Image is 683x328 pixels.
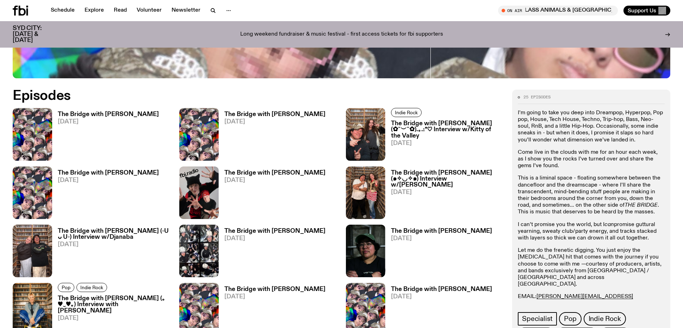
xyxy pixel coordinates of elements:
[76,283,107,292] a: Indie Rock
[13,25,58,43] h3: SYD CITY: [DATE] & [DATE]
[219,170,325,219] a: The Bridge with [PERSON_NAME][DATE]
[628,7,656,14] span: Support Us
[224,119,325,125] span: [DATE]
[584,312,626,326] a: Indie Rock
[13,225,52,277] img: Diana and Djanaba
[58,170,159,176] h3: The Bridge with [PERSON_NAME]
[224,170,325,176] h3: The Bridge with [PERSON_NAME]
[391,140,504,146] span: [DATE]
[224,111,325,117] h3: The Bridge with [PERSON_NAME]
[167,6,205,16] a: Newsletter
[604,222,614,227] em: can
[62,285,70,290] span: Pop
[13,90,448,102] h2: Episodes
[391,189,504,195] span: [DATE]
[518,175,665,215] p: This is a liminal space - floating somewhere between the dancefloor and the dreamscape - where I’...
[391,108,422,117] a: Indie Rock
[623,6,670,16] button: Support Us
[385,228,492,277] a: The Bridge with [PERSON_NAME][DATE]
[391,121,504,139] h3: The Bridge with [PERSON_NAME] (✿˘︶˘✿).｡.:*♡ Interview w/Kitty of the Valley
[110,6,131,16] a: Read
[224,236,325,242] span: [DATE]
[58,283,74,292] a: Pop
[46,6,79,16] a: Schedule
[80,6,108,16] a: Explore
[58,228,171,240] h3: The Bridge with [PERSON_NAME] (◦U ᴗ U◦) Interview w/Djanaba
[58,177,159,183] span: [DATE]
[58,296,171,314] h3: The Bridge with [PERSON_NAME] (｡♥‿♥｡) Interview with [PERSON_NAME]
[224,228,325,234] h3: The Bridge with [PERSON_NAME]
[518,110,665,144] p: I’m going to take you deep into Dreampop, Hyperpop, Pop pop, House, Tech House, Techno, Trip-hop,...
[498,6,618,16] button: On AirMornings with [PERSON_NAME] // GLASS ANIMALS & [GEOGRAPHIC_DATA]
[240,31,443,38] p: Long weekend fundraiser & music festival - first access tickets for fbi supporters
[518,293,665,321] p: EMAIL: INSTA: Text in: 0435 123 945
[58,111,159,117] h3: The Bridge with [PERSON_NAME]
[522,315,553,323] span: Specialist
[391,286,492,292] h3: The Bridge with [PERSON_NAME]
[518,149,665,170] p: Come live in the clouds with me for an hour each week, as I show you the rocks I’ve turned over a...
[523,95,551,99] span: 25 episodes
[219,111,325,160] a: The Bridge with [PERSON_NAME][DATE]
[52,170,159,219] a: The Bridge with [PERSON_NAME][DATE]
[52,111,159,160] a: The Bridge with [PERSON_NAME][DATE]
[518,247,665,288] p: Let me do the frenetic digging. You just enjoy the [MEDICAL_DATA] hit that comes with the journey...
[80,285,103,290] span: Indie Rock
[518,221,665,242] p: I can’t promise you the world, but I promise guttural yearning, sweaty club/party energy, and tra...
[346,166,385,219] img: Diana and FREDDY
[58,119,159,125] span: [DATE]
[589,315,621,323] span: Indie Rock
[224,294,325,300] span: [DATE]
[52,228,171,277] a: The Bridge with [PERSON_NAME] (◦U ᴗ U◦) Interview w/Djanaba[DATE]
[625,202,658,208] em: THE BRIDGE
[385,170,504,219] a: The Bridge with [PERSON_NAME] (๑✧◡✧๑) Interview w/[PERSON_NAME][DATE]
[224,177,325,183] span: [DATE]
[219,228,325,277] a: The Bridge with [PERSON_NAME][DATE]
[224,286,325,292] h3: The Bridge with [PERSON_NAME]
[518,294,633,306] a: [PERSON_NAME][EMAIL_ADDRESS][DOMAIN_NAME]
[132,6,166,16] a: Volunteer
[391,294,492,300] span: [DATE]
[391,228,492,234] h3: The Bridge with [PERSON_NAME]
[395,110,418,115] span: Indie Rock
[391,236,492,242] span: [DATE]
[58,315,171,321] span: [DATE]
[518,312,557,326] a: Specialist
[385,121,504,160] a: The Bridge with [PERSON_NAME] (✿˘︶˘✿).｡.:*♡ Interview w/Kitty of the Valley[DATE]
[391,170,504,188] h3: The Bridge with [PERSON_NAME] (๑✧◡✧๑) Interview w/[PERSON_NAME]
[559,312,581,326] a: Pop
[58,242,171,248] span: [DATE]
[564,315,576,323] span: Pop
